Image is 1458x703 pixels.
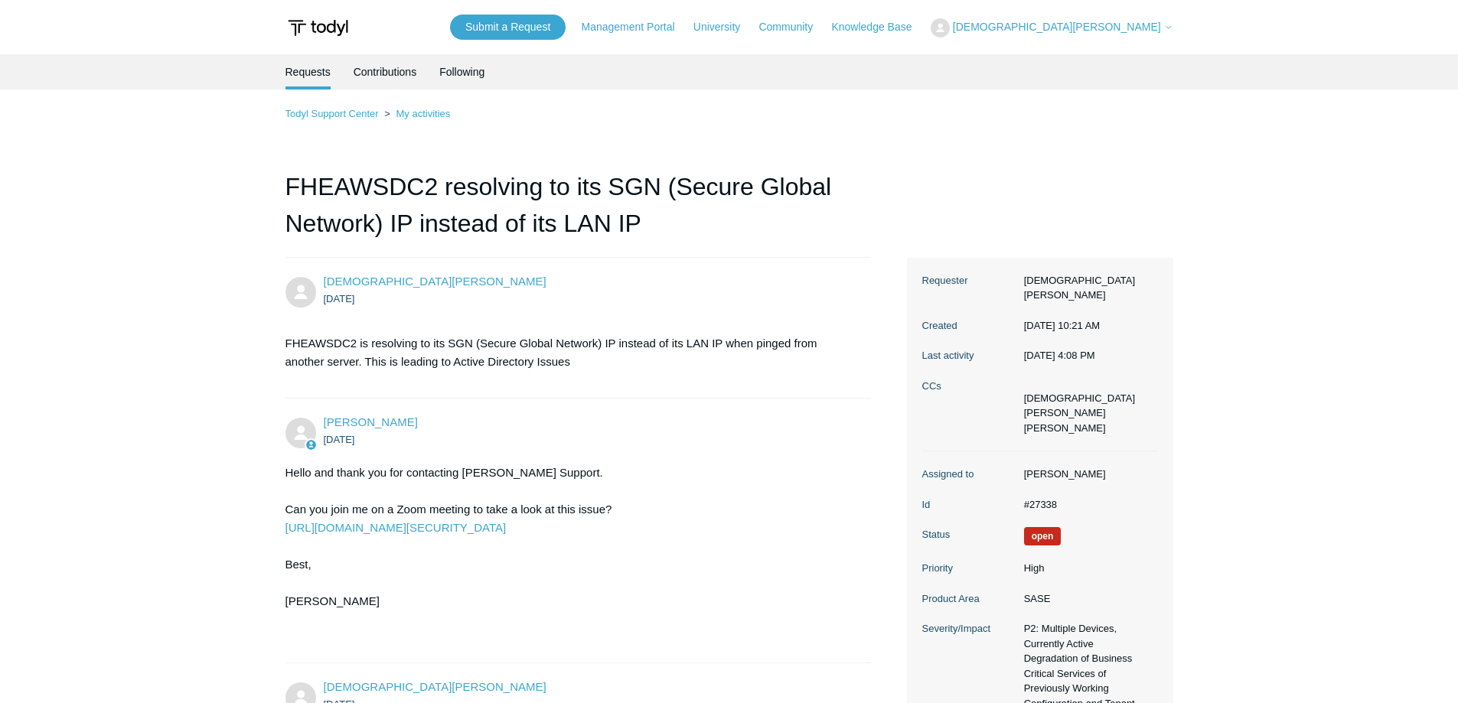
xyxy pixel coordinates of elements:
a: [PERSON_NAME] [324,415,418,428]
span: [DEMOGRAPHIC_DATA][PERSON_NAME] [953,21,1161,33]
time: 08/12/2025, 10:21 [1024,320,1100,331]
dt: Created [922,318,1016,334]
dt: Id [922,497,1016,513]
dt: Assigned to [922,467,1016,482]
a: Following [439,54,484,90]
li: Requests [285,54,331,90]
dd: [PERSON_NAME] [1016,467,1158,482]
li: Andrew Overton [1024,421,1150,436]
a: University [693,19,755,35]
li: Christos Kusmich [1024,391,1150,421]
time: 08/12/2025, 10:21 [324,293,355,304]
a: Community [758,19,828,35]
a: My activities [396,108,450,119]
img: Todyl Support Center Help Center home page [285,14,351,42]
dt: Last activity [922,348,1016,363]
dd: [DEMOGRAPHIC_DATA][PERSON_NAME] [1016,273,1158,303]
time: 08/28/2025, 16:08 [1024,350,1095,361]
div: Hello and thank you for contacting [PERSON_NAME] Support. Can you join me on a Zoom meeting to ta... [285,464,856,647]
a: Management Portal [581,19,690,35]
li: My activities [381,108,450,119]
a: Knowledge Base [831,19,927,35]
a: Submit a Request [450,15,566,40]
dt: Product Area [922,591,1016,607]
a: Todyl Support Center [285,108,379,119]
a: Contributions [354,54,417,90]
a: [DEMOGRAPHIC_DATA][PERSON_NAME] [324,680,546,693]
dt: Requester [922,273,1016,288]
dt: Priority [922,561,1016,576]
span: Christos Kusmich [324,275,546,288]
span: Kris Haire [324,415,418,428]
span: Christos Kusmich [324,680,546,693]
a: [URL][DOMAIN_NAME][SECURITY_DATA] [285,521,507,534]
span: We are working on a response for you [1024,527,1062,545]
button: [DEMOGRAPHIC_DATA][PERSON_NAME] [931,18,1173,37]
dt: Status [922,527,1016,542]
time: 08/12/2025, 10:42 [324,434,355,445]
a: [DEMOGRAPHIC_DATA][PERSON_NAME] [324,275,546,288]
dt: CCs [922,379,1016,394]
h1: FHEAWSDC2 resolving to its SGN (Secure Global Network) IP instead of its LAN IP [285,168,872,258]
dd: #27338 [1016,497,1158,513]
li: Todyl Support Center [285,108,382,119]
dt: Severity/Impact [922,621,1016,636]
dd: High [1016,561,1158,576]
dd: SASE [1016,591,1158,607]
p: FHEAWSDC2 is resolving to its SGN (Secure Global Network) IP instead of its LAN IP when pinged fr... [285,334,856,371]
